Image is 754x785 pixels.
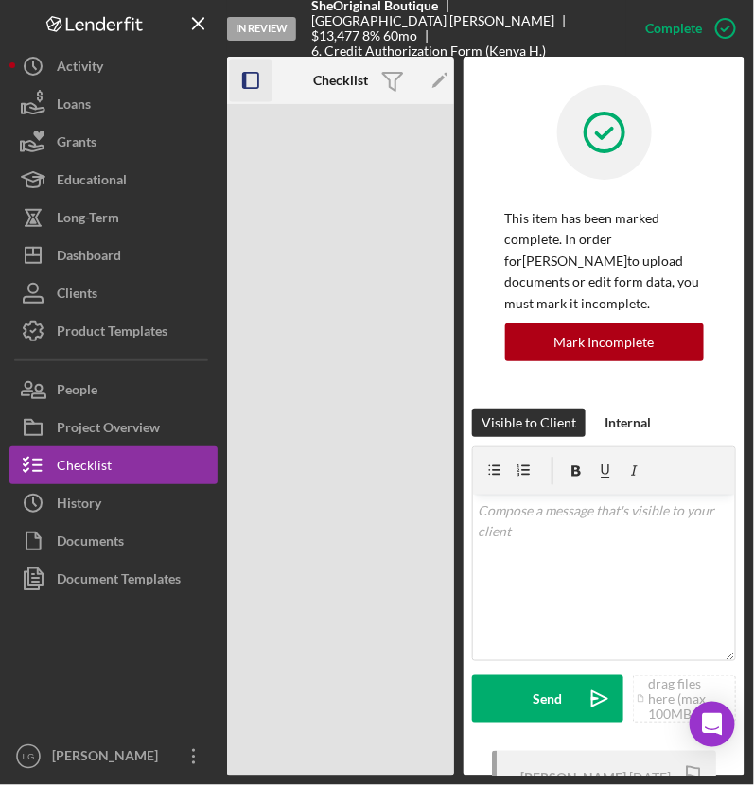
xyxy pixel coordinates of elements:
button: Activity [9,47,218,85]
button: Visible to Client [472,409,586,437]
div: [PERSON_NAME] [520,770,626,785]
div: Checklist [57,446,112,489]
div: In Review [227,17,296,41]
text: LG [23,752,35,762]
div: [GEOGRAPHIC_DATA] [PERSON_NAME] [311,13,570,28]
time: 2025-09-17 01:56 [629,770,671,785]
div: Product Templates [57,312,167,355]
button: Educational [9,161,218,199]
div: Send [534,675,563,723]
div: 6. Credit Authorization Form (Kenya H.) [311,44,546,59]
button: Grants [9,123,218,161]
span: $13,477 [311,27,359,44]
div: [PERSON_NAME] [47,738,170,780]
button: History [9,484,218,522]
button: Product Templates [9,312,218,350]
div: Document Templates [57,560,181,602]
p: This item has been marked complete. In order for [PERSON_NAME] to upload documents or edit form d... [505,208,704,314]
button: Send [472,675,623,723]
button: Mark Incomplete [505,323,704,361]
div: Dashboard [57,236,121,279]
div: Loans [57,85,91,128]
div: People [57,371,97,413]
button: Checklist [9,446,218,484]
div: Activity [57,47,103,90]
div: Educational [57,161,127,203]
div: Mark Incomplete [554,323,655,361]
button: Project Overview [9,409,218,446]
div: Clients [57,274,97,317]
div: Documents [57,522,124,565]
button: Document Templates [9,560,218,598]
button: People [9,371,218,409]
div: History [57,484,101,527]
div: Visible to Client [482,409,576,437]
b: Checklist [313,73,368,88]
button: Documents [9,522,218,560]
div: Project Overview [57,409,160,451]
button: Internal [595,409,660,437]
div: 8 % [362,28,380,44]
div: 60 mo [383,28,417,44]
div: Long-Term [57,199,119,241]
button: Long-Term [9,199,218,236]
div: Grants [57,123,96,166]
button: LG[PERSON_NAME] [9,738,218,776]
button: Dashboard [9,236,218,274]
button: Complete [626,9,745,47]
div: Complete [645,9,702,47]
button: Clients [9,274,218,312]
button: Loans [9,85,218,123]
div: Open Intercom Messenger [690,702,735,747]
div: Internal [605,409,651,437]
